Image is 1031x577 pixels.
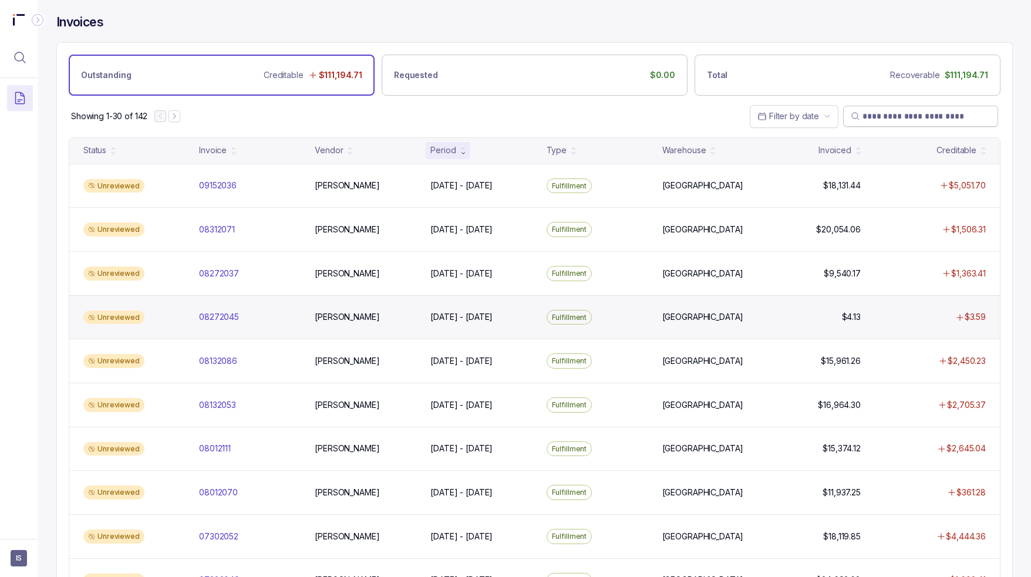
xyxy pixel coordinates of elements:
[315,224,379,235] p: [PERSON_NAME]
[951,224,986,235] p: $1,506.31
[823,443,861,454] p: $15,374.12
[650,69,675,81] p: $0.00
[750,105,838,127] button: Date Range Picker
[662,487,744,498] p: [GEOGRAPHIC_DATA]
[818,399,861,411] p: $16,964.30
[890,69,939,81] p: Recoverable
[199,399,236,411] p: 08132053
[430,180,493,191] p: [DATE] - [DATE]
[83,179,144,193] div: Unreviewed
[430,224,493,235] p: [DATE] - [DATE]
[319,69,362,81] p: $111,194.71
[946,443,986,454] p: $2,645.04
[199,443,231,454] p: 08012111
[552,531,587,542] p: Fulfillment
[552,443,587,455] p: Fulfillment
[662,531,744,542] p: [GEOGRAPHIC_DATA]
[430,268,493,279] p: [DATE] - [DATE]
[199,144,227,156] div: Invoice
[315,311,379,323] p: [PERSON_NAME]
[951,268,986,279] p: $1,363.41
[823,180,861,191] p: $18,131.44
[264,69,304,81] p: Creditable
[83,529,144,544] div: Unreviewed
[430,531,493,542] p: [DATE] - [DATE]
[315,180,379,191] p: [PERSON_NAME]
[946,531,986,542] p: $4,444.36
[83,354,144,368] div: Unreviewed
[430,311,493,323] p: [DATE] - [DATE]
[945,69,988,81] p: $111,194.71
[552,487,587,498] p: Fulfillment
[842,311,861,323] p: $4.13
[83,398,144,412] div: Unreviewed
[947,399,986,411] p: $2,705.37
[552,312,587,323] p: Fulfillment
[7,85,33,111] button: Menu Icon Button DocumentTextIcon
[547,144,567,156] div: Type
[430,399,493,411] p: [DATE] - [DATE]
[552,355,587,367] p: Fulfillment
[936,144,976,156] div: Creditable
[199,224,235,235] p: 08312071
[31,13,45,27] div: Collapse Icon
[199,487,238,498] p: 08012070
[56,14,103,31] h4: Invoices
[199,355,237,367] p: 08132086
[430,487,493,498] p: [DATE] - [DATE]
[199,268,239,279] p: 08272037
[430,144,456,156] div: Period
[662,268,744,279] p: [GEOGRAPHIC_DATA]
[662,180,744,191] p: [GEOGRAPHIC_DATA]
[11,550,27,566] button: User initials
[823,531,861,542] p: $18,119.85
[818,144,851,156] div: Invoiced
[169,110,180,122] button: Next Page
[757,110,819,122] search: Date Range Picker
[81,69,131,81] p: Outstanding
[949,180,986,191] p: $5,051.70
[199,180,237,191] p: 09152036
[707,69,727,81] p: Total
[662,399,744,411] p: [GEOGRAPHIC_DATA]
[83,144,106,156] div: Status
[662,224,744,235] p: [GEOGRAPHIC_DATA]
[83,222,144,237] div: Unreviewed
[71,110,147,122] p: Showing 1-30 of 142
[823,487,861,498] p: $11,937.25
[315,144,343,156] div: Vendor
[948,355,986,367] p: $2,450.23
[199,311,239,323] p: 08272045
[83,311,144,325] div: Unreviewed
[394,69,438,81] p: Requested
[315,443,379,454] p: [PERSON_NAME]
[83,485,144,500] div: Unreviewed
[816,224,861,235] p: $20,054.06
[199,531,238,542] p: 07302052
[824,268,861,279] p: $9,540.17
[315,531,379,542] p: [PERSON_NAME]
[430,355,493,367] p: [DATE] - [DATE]
[552,399,587,411] p: Fulfillment
[315,355,379,367] p: [PERSON_NAME]
[315,399,379,411] p: [PERSON_NAME]
[662,311,744,323] p: [GEOGRAPHIC_DATA]
[83,442,144,456] div: Unreviewed
[552,268,587,279] p: Fulfillment
[965,311,986,323] p: $3.59
[662,355,744,367] p: [GEOGRAPHIC_DATA]
[552,180,587,192] p: Fulfillment
[315,268,379,279] p: [PERSON_NAME]
[430,443,493,454] p: [DATE] - [DATE]
[769,111,819,121] span: Filter by date
[71,110,147,122] div: Remaining page entries
[315,487,379,498] p: [PERSON_NAME]
[956,487,986,498] p: $361.28
[662,443,744,454] p: [GEOGRAPHIC_DATA]
[83,266,144,281] div: Unreviewed
[662,144,706,156] div: Warehouse
[821,355,861,367] p: $15,961.26
[7,45,33,70] button: Menu Icon Button MagnifyingGlassIcon
[552,224,587,235] p: Fulfillment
